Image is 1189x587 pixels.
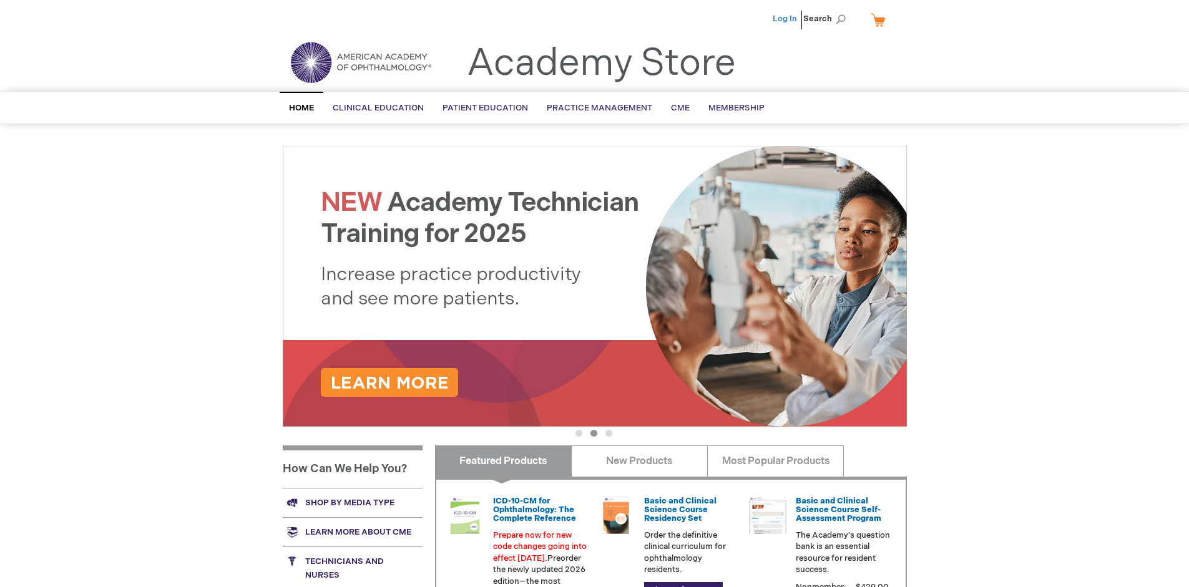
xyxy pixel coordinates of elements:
a: Basic and Clinical Science Course Self-Assessment Program [796,496,881,524]
a: ICD-10-CM for Ophthalmology: The Complete Reference [493,496,576,524]
a: New Products [571,445,708,477]
font: Prepare now for new code changes going into effect [DATE]. [493,530,587,563]
img: 0120008u_42.png [446,497,484,534]
p: Order the definitive clinical curriculum for ophthalmology residents. [644,530,739,576]
button: 1 of 3 [575,430,582,437]
h1: How Can We Help You? [283,445,423,488]
a: Featured Products [435,445,572,477]
span: Practice Management [547,103,652,113]
span: Membership [708,103,765,113]
a: Most Popular Products [707,445,844,477]
a: Shop by media type [283,488,423,517]
button: 2 of 3 [590,430,597,437]
span: Search [803,6,851,31]
a: Academy Store [467,41,736,86]
span: Patient Education [443,103,528,113]
a: Learn more about CME [283,517,423,546]
a: Basic and Clinical Science Course Residency Set [644,496,717,524]
span: Home [289,103,314,113]
a: Log In [773,14,797,24]
span: CME [671,103,690,113]
button: 3 of 3 [605,430,612,437]
img: bcscself_20.jpg [749,497,786,534]
span: Clinical Education [333,103,424,113]
p: The Academy's question bank is an essential resource for resident success. [796,530,891,576]
img: 02850963u_47.png [597,497,635,534]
